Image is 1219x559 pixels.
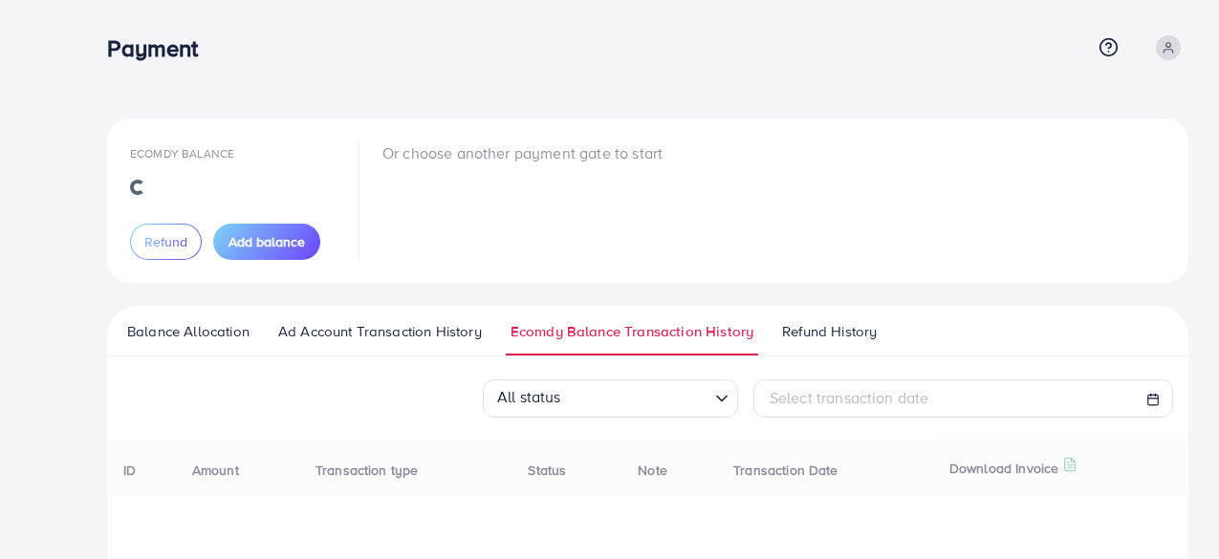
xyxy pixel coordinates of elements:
[567,382,707,413] input: Search for option
[130,224,202,260] button: Refund
[107,34,213,62] h3: Payment
[511,321,753,342] span: Ecomdy Balance Transaction History
[229,232,305,251] span: Add balance
[483,379,738,418] div: Search for option
[213,224,320,260] button: Add balance
[782,321,877,342] span: Refund History
[493,381,565,413] span: All status
[382,141,663,164] p: Or choose another payment gate to start
[144,232,187,251] span: Refund
[770,387,929,408] span: Select transaction date
[278,321,482,342] span: Ad Account Transaction History
[130,145,234,161] span: Ecomdy Balance
[127,321,250,342] span: Balance Allocation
